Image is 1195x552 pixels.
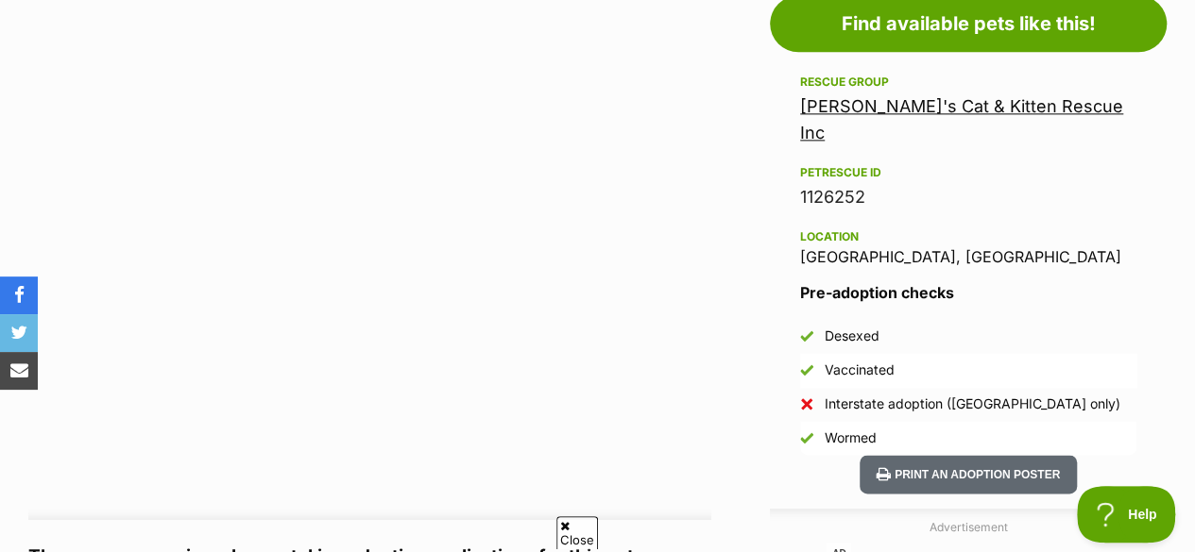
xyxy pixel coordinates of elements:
[825,428,877,447] div: Wormed
[800,226,1136,265] div: [GEOGRAPHIC_DATA], [GEOGRAPHIC_DATA]
[800,229,1136,244] div: Location
[800,363,813,376] img: Yes
[825,394,1120,413] div: Interstate adoption ([GEOGRAPHIC_DATA] only)
[800,329,813,343] img: Yes
[800,184,1136,210] div: 1126252
[800,281,1136,304] h3: Pre-adoption checks
[800,75,1136,90] div: Rescue group
[825,360,895,379] div: Vaccinated
[860,455,1077,493] button: Print an adoption poster
[800,431,813,444] img: Yes
[800,397,813,410] img: No
[1077,486,1176,543] iframe: Help Scout Beacon - Open
[800,165,1136,180] div: PetRescue ID
[825,326,879,345] div: Desexed
[556,516,598,549] span: Close
[800,96,1123,142] a: [PERSON_NAME]'s Cat & Kitten Rescue Inc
